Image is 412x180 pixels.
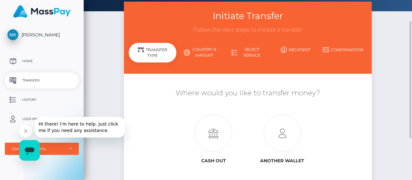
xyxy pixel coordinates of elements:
p: Home [7,56,76,66]
iframe: Close message [19,125,32,137]
a: History [5,92,79,108]
a: User Profile [5,111,79,127]
div: Transfer Type [129,43,176,62]
span: [PERSON_NAME] [5,32,79,38]
a: Transfer [5,72,79,89]
h3: Follow the next steps to initiate a transfer [129,26,367,34]
a: Country & Amount [176,44,224,61]
iframe: Message from company [35,117,125,137]
h6: Another wallet [253,158,312,164]
p: Transfer [7,76,76,85]
div: User Agreements [12,146,65,151]
a: Confirmation [319,44,367,55]
a: Home [5,53,79,69]
a: Select Service [224,44,272,61]
a: Recipient [272,44,319,55]
button: User Agreements [5,143,79,155]
h3: Initiate Transfer [129,10,367,22]
p: History [7,95,76,105]
h6: Cash out [184,158,243,164]
iframe: Button to launch messaging window [19,140,40,161]
img: MassPay [13,5,70,18]
p: User Profile [7,114,76,124]
h5: Where would you like to transfer money? [129,88,367,98]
